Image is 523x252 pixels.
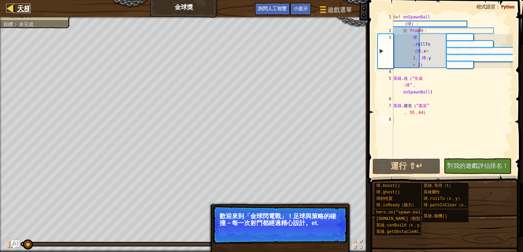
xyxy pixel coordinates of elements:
font: Python [501,3,514,10]
font: 1 [389,15,391,19]
font: [DOMAIN_NAME]（類型，x，y） [376,217,438,221]
button: 詢問人工智慧 [11,240,19,249]
font: 目標 [3,21,13,27]
font: 天梯 [17,4,31,13]
font: 未完成 [19,21,33,27]
font: ： [13,21,18,27]
font: 7 [389,103,391,108]
font: 6 [389,97,391,101]
font: 程式語言 [476,3,495,10]
font: 詢問人工智慧 [258,5,287,12]
font: 英雄.等待（t） [424,183,453,188]
font: 英雄.getObstacleAt(x，y) [376,229,433,234]
font: ： [495,3,500,10]
button: 詢問人工智慧 [255,3,290,15]
a: 天梯 [14,4,31,13]
font: 遊戲選單 [328,5,352,14]
button: 切換全螢幕 [351,238,365,252]
button: 運行 ⇧↵ [373,159,440,174]
button: Ctrl + P: Play [3,238,17,252]
font: 球.rollTo（x，y） [424,196,462,201]
button: 遊戲選單 [315,3,356,19]
font: 對我的遊戲評估排名！ [447,161,508,170]
font: 球.boost() [376,183,400,188]
font: 英雄.canBuild（x，y） [376,223,424,228]
font: 3 [389,35,391,40]
font: 2 [389,28,391,33]
font: 球.ghost() [376,190,400,195]
button: 對我的遊戲評估排名！ [444,158,511,174]
font: 球.pathIsClear（x，y） [424,203,474,208]
font: 英雄.隨機() [424,214,447,219]
font: 歡迎來到「金球閃電戰」！足球與策略的碰撞－每一次射門都經過精心設計。 [220,213,336,226]
font: 球的性質 [376,196,393,201]
font: 小提示 [294,5,308,12]
font: 球.isReady（能力） [376,203,416,208]
p: et. [220,213,340,226]
font: 5 [389,76,391,81]
font: 4 [389,69,391,74]
font: 英雄屬性 [424,190,440,195]
font: 8 [389,117,391,122]
font: hero.on("spawn-ball", f) [376,210,435,215]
